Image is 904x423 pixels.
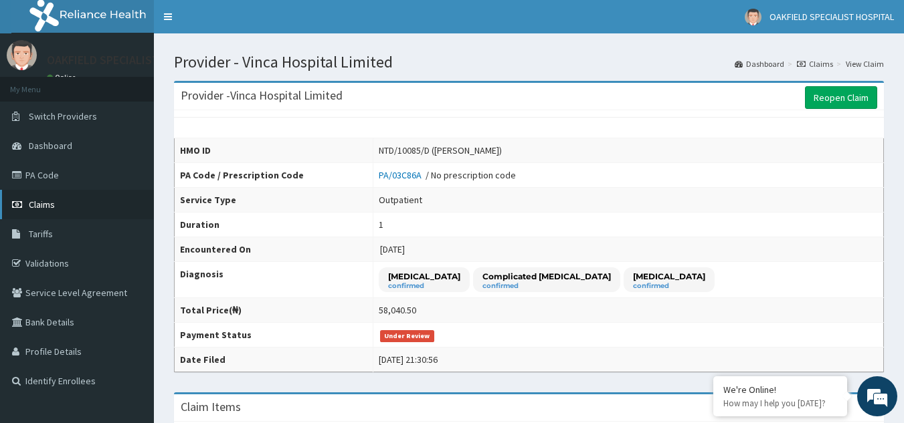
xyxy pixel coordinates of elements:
[379,168,516,182] div: / No prescription code
[175,163,373,188] th: PA Code / Prescription Code
[770,11,894,23] span: OAKFIELD SPECIALIST HOSPITAL
[175,323,373,347] th: Payment Status
[29,140,72,152] span: Dashboard
[379,353,438,366] div: [DATE] 21:30:56
[70,75,225,92] div: Chat with us now
[482,271,611,282] p: Complicated [MEDICAL_DATA]
[175,347,373,372] th: Date Filed
[47,73,79,82] a: Online
[745,9,761,25] img: User Image
[181,90,343,102] h3: Provider - Vinca Hospital Limited
[379,169,426,181] a: PA/03C86A
[388,271,460,282] p: [MEDICAL_DATA]
[379,144,502,157] div: NTD/10085/D ([PERSON_NAME])
[47,54,214,66] p: OAKFIELD SPECIALIST HOSPITAL
[29,198,55,210] span: Claims
[380,243,405,255] span: [DATE]
[388,283,460,289] small: confirmed
[181,401,241,413] h3: Claim Items
[175,262,373,298] th: Diagnosis
[175,138,373,163] th: HMO ID
[846,58,884,69] a: View Claim
[175,213,373,237] th: Duration
[29,228,53,240] span: Tariffs
[379,193,422,206] div: Outpatient
[175,298,373,323] th: Total Price(₦)
[735,58,784,69] a: Dashboard
[7,281,255,328] textarea: Type your message and hit 'Enter'
[723,384,837,396] div: We're Online!
[175,237,373,262] th: Encountered On
[7,40,37,70] img: User Image
[482,283,611,289] small: confirmed
[805,86,877,109] a: Reopen Claim
[219,7,252,39] div: Minimize live chat window
[379,218,383,231] div: 1
[633,271,705,282] p: [MEDICAL_DATA]
[175,188,373,213] th: Service Type
[379,303,416,317] div: 58,040.50
[29,110,97,122] span: Switch Providers
[380,330,434,342] span: Under Review
[723,398,837,409] p: How may I help you today?
[633,283,705,289] small: confirmed
[174,53,884,71] h1: Provider - Vinca Hospital Limited
[78,126,185,261] span: We're online!
[25,67,54,100] img: d_794563401_company_1708531726252_794563401
[797,58,833,69] a: Claims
